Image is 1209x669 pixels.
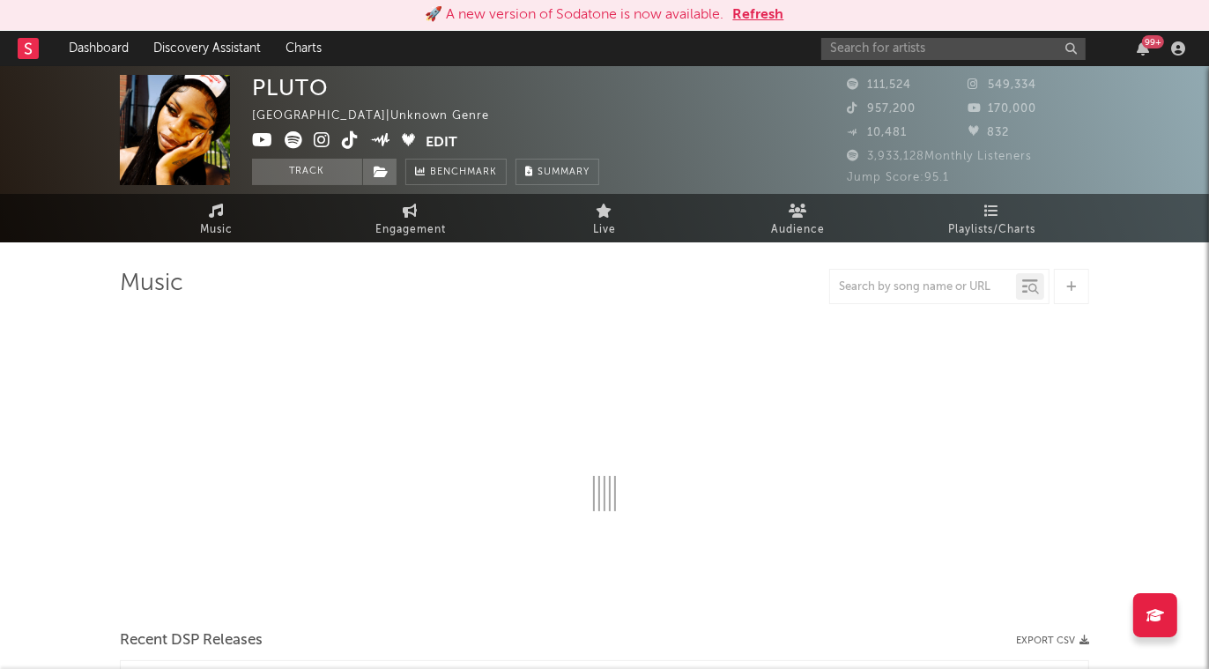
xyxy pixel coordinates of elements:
input: Search for artists [821,38,1086,60]
button: Edit [426,131,458,153]
a: Live [508,194,701,242]
a: Engagement [314,194,508,242]
a: Charts [273,31,334,66]
span: Benchmark [430,162,497,183]
span: Music [201,219,234,241]
div: 🚀 A new version of Sodatone is now available. [426,4,724,26]
span: Playlists/Charts [949,219,1036,241]
button: Refresh [733,4,784,26]
button: Export CSV [1016,636,1089,646]
button: 99+ [1137,41,1149,56]
a: Benchmark [405,159,507,185]
a: Music [120,194,314,242]
a: Playlists/Charts [895,194,1089,242]
a: Dashboard [56,31,141,66]
span: 957,200 [847,103,916,115]
button: Track [252,159,362,185]
span: Live [593,219,616,241]
span: 549,334 [968,79,1037,91]
span: Recent DSP Releases [120,630,263,651]
span: 170,000 [968,103,1037,115]
div: [GEOGRAPHIC_DATA] | Unknown Genre [252,106,509,127]
span: Summary [538,167,590,177]
input: Search by song name or URL [830,280,1016,294]
span: Audience [772,219,826,241]
div: PLUTO [252,75,329,100]
span: Jump Score: 95.1 [847,172,949,183]
a: Audience [701,194,895,242]
div: 99 + [1142,35,1164,48]
a: Discovery Assistant [141,31,273,66]
span: 10,481 [847,127,907,138]
span: 832 [968,127,1010,138]
span: 3,933,128 Monthly Listeners [847,151,1032,162]
button: Summary [515,159,599,185]
span: Engagement [375,219,446,241]
span: 111,524 [847,79,911,91]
